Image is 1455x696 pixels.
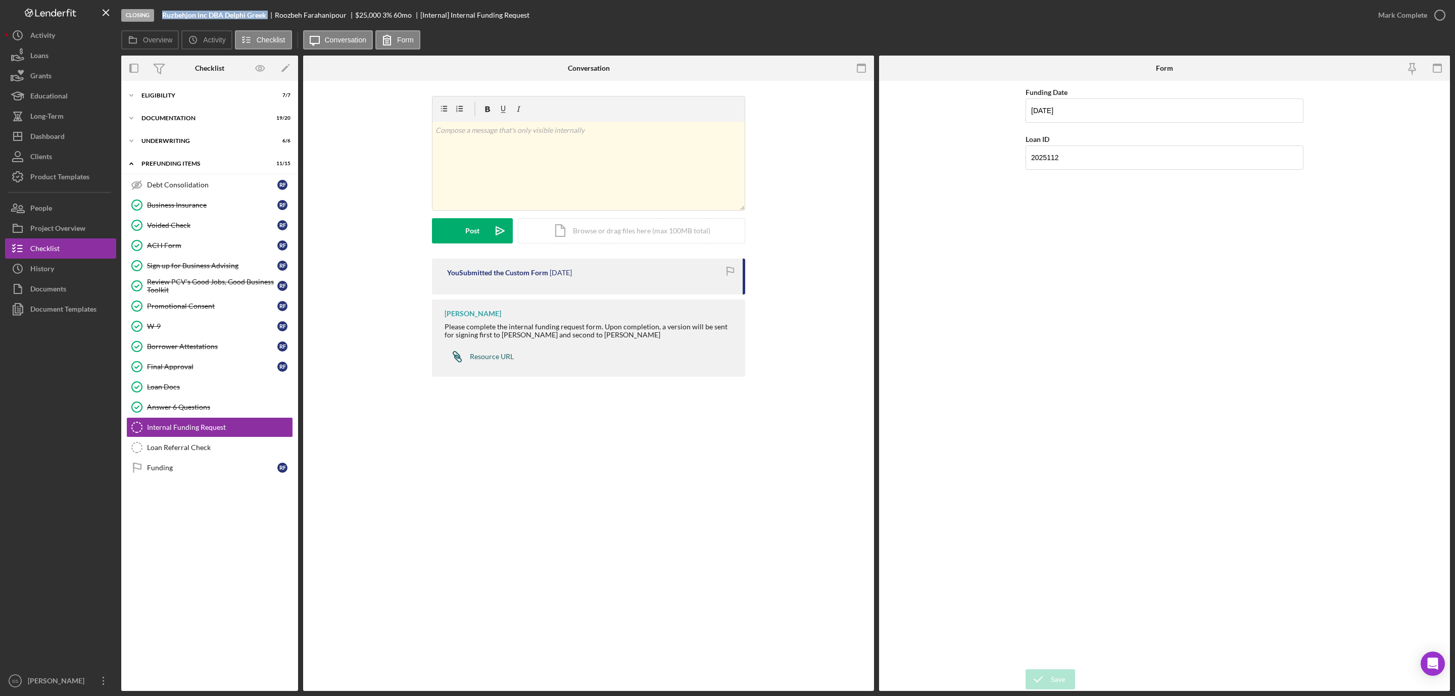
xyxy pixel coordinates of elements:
div: R F [277,321,287,331]
div: R F [277,341,287,352]
a: Answer 6 Questions [126,397,293,417]
button: Form [375,30,420,49]
div: [Internal] Internal Funding Request [420,11,529,19]
button: Clients [5,146,116,167]
a: Review PCV's Good Jobs, Good Business ToolkitRF [126,276,293,296]
div: Clients [30,146,52,169]
div: R F [277,362,287,372]
a: Debt ConsolidationRF [126,175,293,195]
div: Underwriting [141,138,265,144]
div: Promotional Consent [147,302,277,310]
div: 11 / 15 [272,161,290,167]
div: Loan Docs [147,383,293,391]
div: Checklist [30,238,60,261]
button: Educational [5,86,116,106]
button: History [5,259,116,279]
button: Activity [181,30,232,49]
div: Final Approval [147,363,277,371]
button: Checklist [5,238,116,259]
button: Overview [121,30,179,49]
label: Form [397,36,414,44]
label: Checklist [257,36,285,44]
button: People [5,198,116,218]
button: Checklist [235,30,292,49]
div: Documents [30,279,66,302]
div: Business Insurance [147,201,277,209]
div: Educational [30,86,68,109]
div: Save [1051,669,1065,689]
button: Documents [5,279,116,299]
div: R F [277,281,287,291]
a: W-9RF [126,316,293,336]
div: Project Overview [30,218,85,241]
div: Funding [147,464,277,472]
a: Borrower AttestationsRF [126,336,293,357]
label: Conversation [325,36,367,44]
div: R F [277,220,287,230]
a: FundingRF [126,458,293,478]
div: Mark Complete [1378,5,1427,25]
button: Product Templates [5,167,116,187]
div: 60 mo [394,11,412,19]
button: Dashboard [5,126,116,146]
div: Please complete the internal funding request form. Upon completion, a version will be sent for si... [445,323,735,339]
div: [PERSON_NAME] [445,310,501,318]
div: Loans [30,45,48,68]
a: Sign up for Business AdvisingRF [126,256,293,276]
a: Final ApprovalRF [126,357,293,377]
div: [PERSON_NAME] [25,671,91,693]
button: Loans [5,45,116,66]
div: R F [277,240,287,251]
div: Resource URL [470,353,514,361]
div: You Submitted the Custom Form [447,269,548,277]
div: Grants [30,66,52,88]
div: Borrower Attestations [147,342,277,351]
a: Activity [5,25,116,45]
a: Voided CheckRF [126,215,293,235]
button: SS[PERSON_NAME] [5,671,116,691]
div: Activity [30,25,55,48]
div: R F [277,301,287,311]
a: Promotional ConsentRF [126,296,293,316]
a: Grants [5,66,116,86]
text: SS [12,678,19,684]
div: Open Intercom Messenger [1421,652,1445,676]
label: Overview [143,36,172,44]
label: Funding Date [1026,88,1068,96]
div: 6 / 6 [272,138,290,144]
div: Dashboard [30,126,65,149]
div: $25,000 [355,11,381,19]
div: R F [277,463,287,473]
button: Document Templates [5,299,116,319]
a: Loan Docs [126,377,293,397]
div: R F [277,200,287,210]
div: W-9 [147,322,277,330]
label: Activity [203,36,225,44]
button: Save [1026,669,1075,689]
button: Project Overview [5,218,116,238]
div: Conversation [568,64,610,72]
div: Voided Check [147,221,277,229]
a: Resource URL [445,346,514,367]
div: R F [277,261,287,271]
div: People [30,198,52,221]
div: Sign up for Business Advising [147,262,277,270]
div: Closing [121,9,154,22]
button: Conversation [303,30,373,49]
div: 7 / 7 [272,92,290,98]
div: Documentation [141,115,265,121]
div: Review PCV's Good Jobs, Good Business Toolkit [147,278,277,294]
div: Post [465,218,479,243]
div: Prefunding Items [141,161,265,167]
div: Internal Funding Request [147,423,293,431]
div: ACH Form [147,241,277,250]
